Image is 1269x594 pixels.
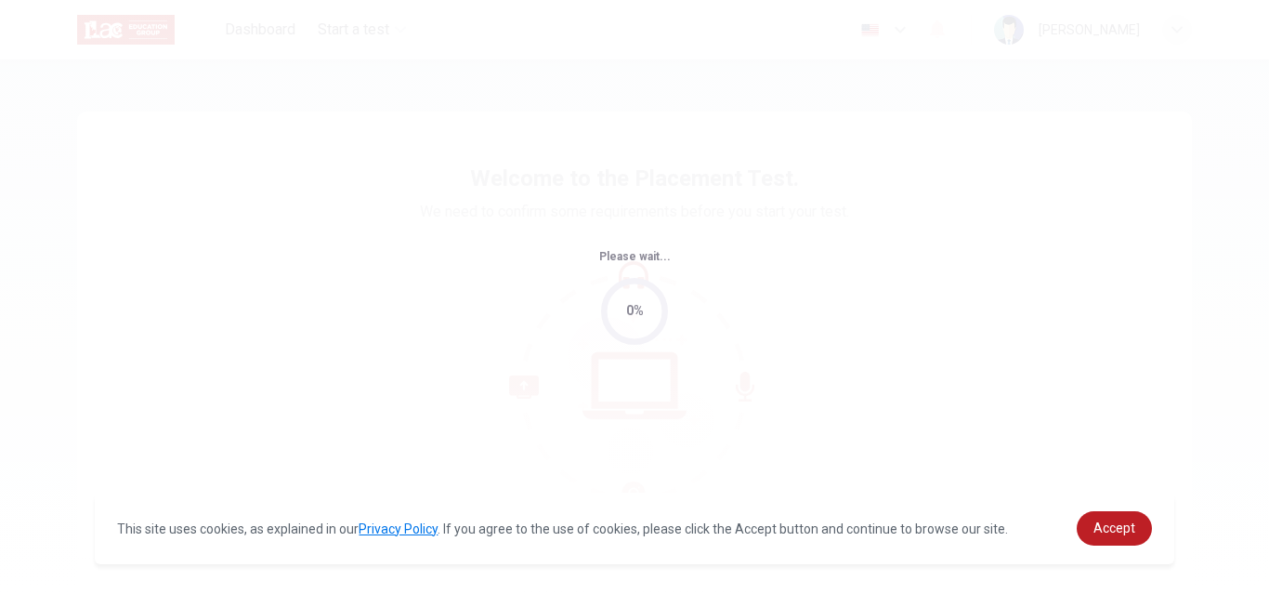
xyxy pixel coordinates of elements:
[359,521,438,536] a: Privacy Policy
[626,300,644,322] div: 0%
[117,521,1008,536] span: This site uses cookies, as explained in our . If you agree to the use of cookies, please click th...
[1093,521,1135,535] span: Accept
[95,493,1173,564] div: cookieconsent
[599,250,671,263] span: Please wait...
[1077,511,1152,546] a: dismiss cookie message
